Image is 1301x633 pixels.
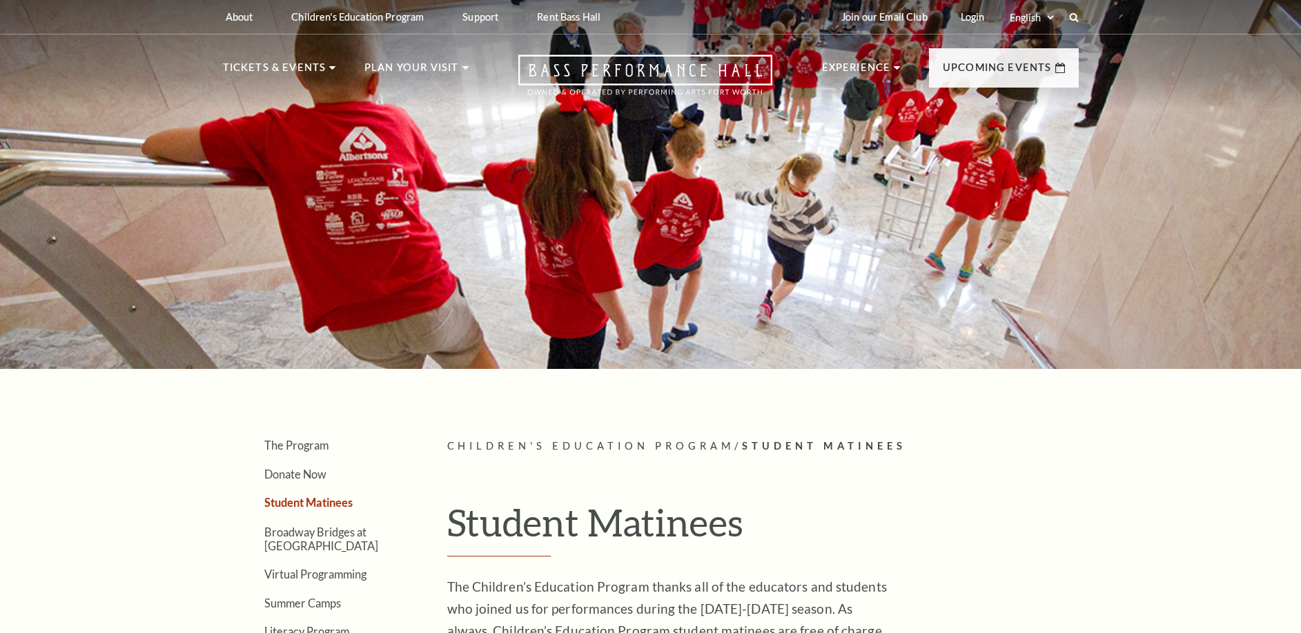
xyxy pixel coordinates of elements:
p: About [226,11,253,23]
a: Student Matinees [264,496,353,509]
p: Upcoming Events [943,59,1052,84]
p: Support [462,11,498,23]
a: Summer Camps [264,596,341,610]
p: / [447,438,1079,455]
p: Plan Your Visit [364,59,459,84]
p: Rent Bass Hall [537,11,600,23]
span: Student Matinees [742,440,906,452]
p: Children's Education Program [291,11,424,23]
p: Experience [822,59,891,84]
a: Virtual Programming [264,567,366,581]
span: Children's Education Program [447,440,735,452]
h1: Student Matinees [447,500,1079,556]
p: Tickets & Events [223,59,326,84]
a: Donate Now [264,468,326,481]
a: The Program [264,439,329,452]
a: Broadway Bridges at [GEOGRAPHIC_DATA] [264,525,378,552]
select: Select: [1007,11,1056,24]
